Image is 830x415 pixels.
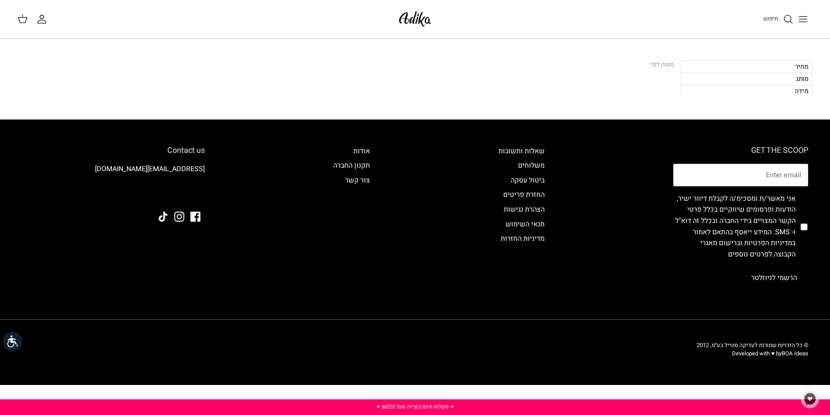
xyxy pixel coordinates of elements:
[37,14,51,24] a: החשבון שלי
[174,212,184,222] a: Instagram
[673,193,796,260] label: אני מאשר/ת ומסכימ/ה לקבלת דיוור ישיר, הודעות ופרסומים שיווקיים בכלל פרטי הקשר המצויים בידי החברה ...
[797,386,823,412] button: צ'אט
[501,233,545,244] a: מדיניות החזרות
[503,189,545,200] a: החזרת פריטים
[498,146,545,156] a: שאלות ותשובות
[158,212,168,222] a: Tiktok
[673,146,808,155] h6: GET THE SCOOP
[181,188,205,199] img: Adika IL
[763,14,793,24] a: חיפוש
[353,146,370,156] a: אודות
[782,349,808,358] a: BOA Ideas
[518,160,545,171] a: משלוחים
[22,146,205,155] h6: Contact us
[190,212,200,222] a: Facebook
[673,164,808,186] input: Email
[511,175,545,186] a: ביטול עסקה
[793,10,813,29] button: Toggle menu
[504,204,545,215] a: הצהרת נגישות
[681,61,813,73] div: מחיר
[697,341,808,349] span: © כל הזכויות שמורות לעדיקה סטייל בע״מ, 2012
[325,146,379,289] div: Secondary navigation
[505,219,545,229] a: תנאי השימוש
[763,14,778,23] span: חיפוש
[396,9,434,29] img: Adika IL
[95,164,205,174] a: [EMAIL_ADDRESS][DOMAIN_NAME]
[490,146,553,289] div: Secondary navigation
[333,160,370,171] a: תקנון החברה
[345,175,370,186] a: צור קשר
[681,85,813,97] div: מידה
[376,403,454,411] a: ✦ משלוח חינם בקנייה מעל ₪220 ✦
[650,61,674,70] div: ממוין לפי:
[740,267,808,289] button: הרשמי לניוזלטר
[681,73,813,85] div: מותג
[697,350,808,358] p: Developed with ♥ by
[728,249,772,260] a: לפרטים נוספים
